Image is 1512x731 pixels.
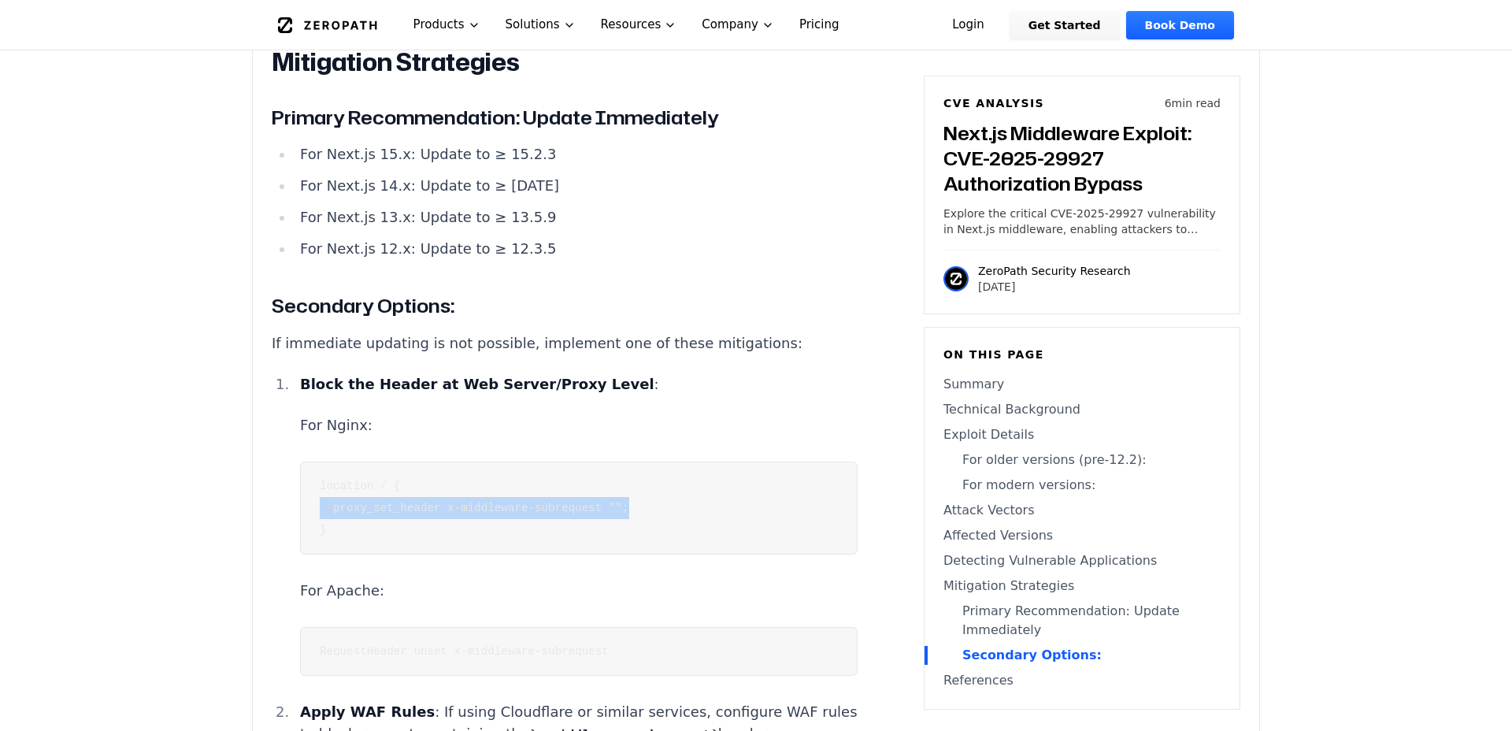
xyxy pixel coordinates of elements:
h6: On this page [943,347,1221,362]
code: RequestHeader unset x-middleware-subrequest [320,645,609,658]
strong: Block the Header at Web Server/Proxy Level [300,376,654,392]
a: Primary Recommendation: Update Immediately [943,602,1221,640]
a: Summary [943,375,1221,394]
a: Affected Versions [943,526,1221,545]
a: Technical Background [943,400,1221,419]
li: For Next.js 14.x: Update to ≥ [DATE] [294,175,858,197]
a: References [943,671,1221,690]
li: For Next.js 13.x: Update to ≥ 13.5.9 [294,206,858,228]
a: Attack Vectors [943,501,1221,520]
p: 6 min read [1165,95,1221,111]
a: For modern versions: [943,476,1221,495]
h3: Secondary Options: [272,291,858,320]
a: Book Demo [1126,11,1234,39]
code: location / { proxy_set_header x-middleware-subrequest ""; } [320,480,629,536]
a: Get Started [1010,11,1120,39]
a: Mitigation Strategies [943,577,1221,596]
a: Exploit Details [943,425,1221,444]
a: For older versions (pre-12.2): [943,451,1221,469]
li: For Next.js 12.x: Update to ≥ 12.3.5 [294,238,858,260]
p: ZeroPath Security Research [978,263,1131,279]
strong: Apply WAF Rules [300,703,435,720]
img: ZeroPath Security Research [943,266,969,291]
p: For Nginx: [300,414,858,436]
p: Explore the critical CVE-2025-29927 vulnerability in Next.js middleware, enabling attackers to by... [943,206,1221,237]
a: Detecting Vulnerable Applications [943,551,1221,570]
h2: Mitigation Strategies [272,46,858,78]
h3: Next.js Middleware Exploit: CVE-2025-29927 Authorization Bypass [943,121,1221,196]
li: For Next.js 15.x: Update to ≥ 15.2.3 [294,143,858,165]
h3: Primary Recommendation: Update Immediately [272,103,858,132]
p: If immediate updating is not possible, implement one of these mitigations: [272,332,858,354]
a: Login [933,11,1003,39]
p: [DATE] [978,279,1131,295]
h6: CVE Analysis [943,95,1044,111]
p: : [300,373,858,395]
a: Secondary Options: [943,646,1221,665]
p: For Apache: [300,580,858,602]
